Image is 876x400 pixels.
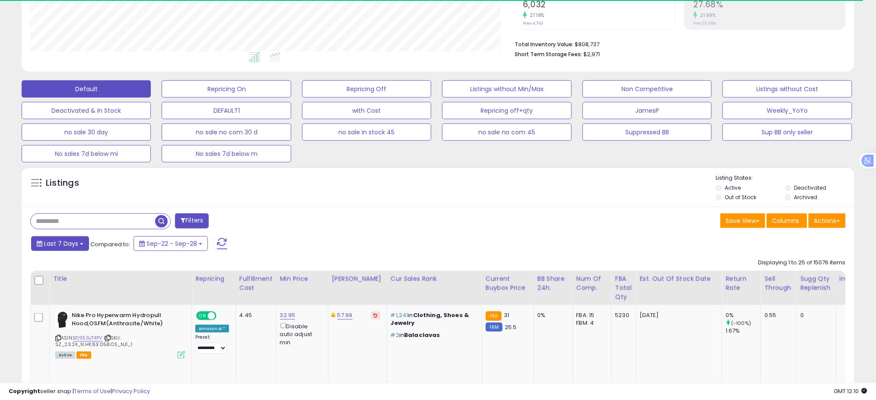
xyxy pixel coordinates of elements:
[767,213,807,228] button: Columns
[391,331,475,339] p: in
[442,124,571,141] button: no sale no com 45
[758,259,846,267] div: Displaying 1 to 25 of 15076 items
[175,213,209,229] button: Filters
[76,352,91,359] span: FBA
[55,334,132,347] span: | SKU: SZ_23.24_N.HK.63.058.OS_NJ1_1
[280,321,322,346] div: Disable auto adjust min
[162,80,291,98] button: Repricing On
[538,274,569,292] div: BB Share 24h.
[726,274,757,292] div: Return Rate
[55,352,75,359] span: All listings currently available for purchase on Amazon
[302,102,431,119] button: with Cost
[442,102,571,119] button: Repricing off+qty
[239,311,270,319] div: 4.45
[338,311,353,320] a: 57.99
[22,124,151,141] button: no sale 30 day
[809,213,846,228] button: Actions
[716,174,854,182] p: Listing States:
[725,184,741,191] label: Active
[797,271,836,305] th: Please note that this number is a calculation based on your required days of coverage and your ve...
[22,102,151,119] button: Deactivated & In Stock
[523,21,543,26] small: Prev: 4,743
[391,311,475,327] p: in
[404,331,440,339] span: Balaclavas
[723,102,852,119] button: Weekly_YoYo
[834,387,867,395] span: 2025-10-6 12:10 GMT
[794,194,817,201] label: Archived
[583,124,712,141] button: Suppressed BB
[134,236,208,251] button: Sep-22 - Sep-28
[515,38,839,49] li: $808,737
[726,327,761,335] div: 1.67%
[694,21,717,26] small: Prev: 22.69%
[90,240,130,248] span: Compared to:
[698,12,716,19] small: 21.99%
[195,274,232,283] div: Repricing
[515,51,582,58] b: Short Term Storage Fees:
[583,102,712,119] button: JamesP
[9,387,150,396] div: seller snap | |
[723,80,852,98] button: Listings without Cost
[640,274,718,283] div: Est. Out Of Stock Date
[195,325,229,333] div: Amazon AI *
[22,80,151,98] button: Default
[615,274,633,302] div: FBA Total Qty
[726,311,761,319] div: 0%
[391,311,469,327] span: Clothing, Shoes & Jewelry
[538,311,566,319] div: 0%
[302,80,431,98] button: Repricing Off
[794,184,826,191] label: Deactivated
[302,124,431,141] button: no sale in stock 45
[723,124,852,141] button: Sup BB only seller
[197,312,208,320] span: ON
[800,274,832,292] div: Sugg Qty Replenish
[505,323,517,331] span: 25.5
[765,311,790,319] div: 0.55
[640,311,715,319] p: [DATE]
[72,311,177,330] b: Nike Pro Hyperwarm Hydropull Hood,OSFM(Anthracite/White)
[332,274,383,283] div: [PERSON_NAME]
[577,319,605,327] div: FBM: 4
[44,239,78,248] span: Last 7 Days
[391,311,408,319] span: #1,241
[22,145,151,162] button: No sales 7d below mi
[73,334,102,342] a: B0959JT4PV
[112,387,150,395] a: Privacy Policy
[772,216,800,225] span: Columns
[280,311,296,320] a: 32.95
[615,311,630,319] div: 5230
[162,102,291,119] button: DEFAULT1
[74,387,111,395] a: Terms of Use
[53,274,188,283] div: Title
[800,311,829,319] div: 0
[442,80,571,98] button: Listings without Min/Max
[147,239,197,248] span: Sep-22 - Sep-28
[162,124,291,141] button: no sale no com 30 d
[577,311,605,319] div: FBA: 15
[583,50,600,58] span: $2,971
[583,80,712,98] button: Non Competitive
[527,12,545,19] small: 27.18%
[215,312,229,320] span: OFF
[731,320,751,327] small: (-100%)
[486,311,502,321] small: FBA
[486,274,530,292] div: Current Buybox Price
[195,334,229,354] div: Preset:
[720,213,765,228] button: Save View
[391,331,399,339] span: #2
[765,274,793,292] div: Sell Through
[55,311,185,358] div: ASIN:
[280,274,325,283] div: Min Price
[239,274,273,292] div: Fulfillment Cost
[55,311,70,329] img: 31OUc6LwF7S._SL40_.jpg
[31,236,89,251] button: Last 7 Days
[162,145,291,162] button: No sales 7d below m
[515,41,573,48] b: Total Inventory Value:
[577,274,608,292] div: Num of Comp.
[391,274,478,283] div: Cur Sales Rank
[486,323,503,332] small: FBM
[46,177,79,189] h5: Listings
[725,194,757,201] label: Out of Stock
[504,311,509,319] span: 31
[9,387,40,395] strong: Copyright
